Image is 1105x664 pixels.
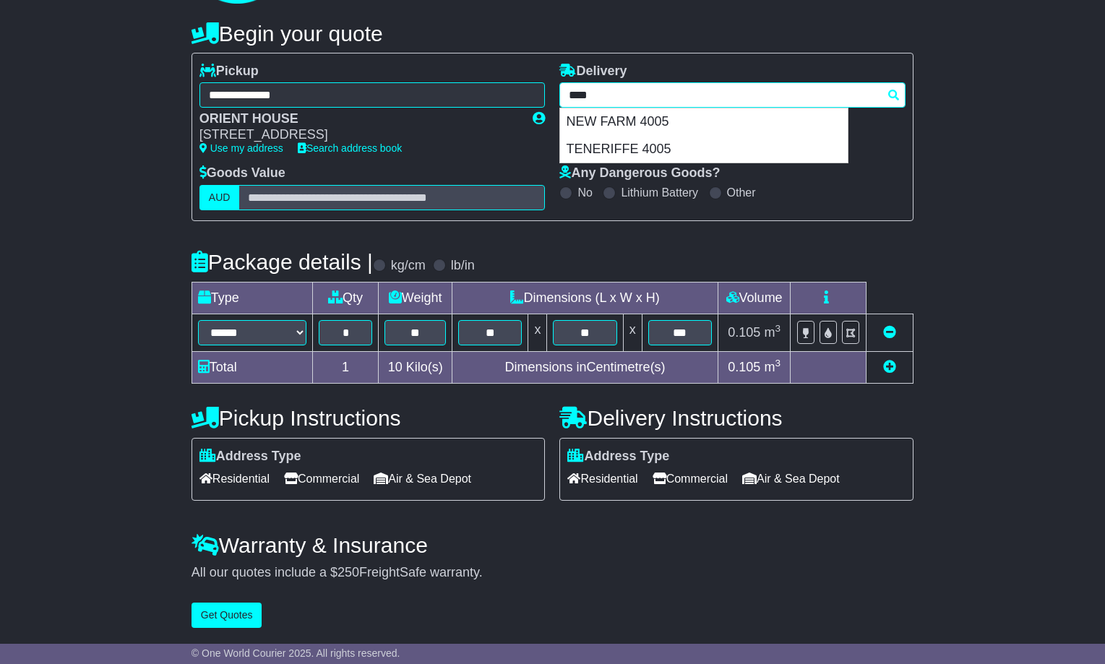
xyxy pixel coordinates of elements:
td: Type [192,282,312,314]
div: ORIENT HOUSE [199,111,519,127]
span: © One World Courier 2025. All rights reserved. [192,647,400,659]
h4: Delivery Instructions [559,406,913,430]
td: Kilo(s) [379,351,452,383]
typeahead: Please provide city [559,82,906,108]
td: 1 [312,351,379,383]
label: Pickup [199,64,259,79]
h4: Warranty & Insurance [192,533,913,557]
h4: Package details | [192,250,373,274]
a: Remove this item [883,325,896,340]
div: TENERIFFE 4005 [560,136,848,163]
span: Residential [567,467,637,490]
span: Commercial [653,467,728,490]
td: x [528,314,547,351]
label: Address Type [567,449,669,465]
a: Add new item [883,360,896,374]
button: Get Quotes [192,603,262,628]
td: Total [192,351,312,383]
a: Search address book [298,142,402,154]
td: Dimensions in Centimetre(s) [452,351,718,383]
a: Use my address [199,142,283,154]
sup: 3 [775,358,781,368]
span: m [764,360,781,374]
label: AUD [199,185,240,210]
span: 250 [337,565,359,579]
div: NEW FARM 4005 [560,108,848,136]
td: Dimensions (L x W x H) [452,282,718,314]
label: Address Type [199,449,301,465]
label: kg/cm [391,258,426,274]
sup: 3 [775,323,781,334]
div: All our quotes include a $ FreightSafe warranty. [192,565,913,581]
h4: Begin your quote [192,22,913,46]
label: Any Dangerous Goods? [559,165,720,181]
label: Lithium Battery [621,186,698,199]
label: lb/in [451,258,475,274]
span: 0.105 [728,325,760,340]
span: Air & Sea Depot [742,467,840,490]
label: Delivery [559,64,627,79]
span: 10 [388,360,403,374]
span: Air & Sea Depot [374,467,471,490]
td: Volume [718,282,791,314]
td: Weight [379,282,452,314]
label: No [577,186,592,199]
td: x [623,314,642,351]
span: m [764,325,781,340]
div: [STREET_ADDRESS] [199,127,519,143]
span: 0.105 [728,360,760,374]
label: Goods Value [199,165,285,181]
span: Commercial [284,467,359,490]
h4: Pickup Instructions [192,406,546,430]
span: Residential [199,467,270,490]
label: Other [727,186,756,199]
td: Qty [312,282,379,314]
